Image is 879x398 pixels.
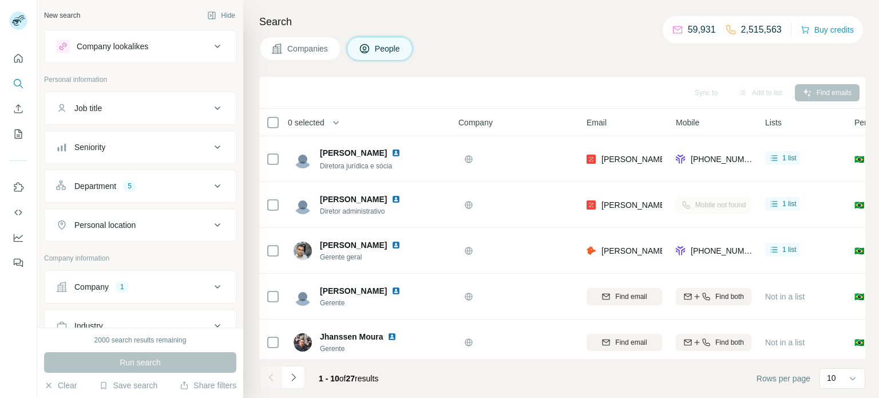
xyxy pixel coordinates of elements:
button: Find email [587,334,662,351]
button: Industry [45,312,236,340]
span: Diretora jurídica e sócia [320,162,392,170]
span: Mobile [676,117,699,128]
img: Avatar [294,287,312,306]
span: Gerente [320,344,410,354]
button: Company lookalikes [45,33,236,60]
div: 1 [116,282,129,292]
button: Quick start [9,48,27,69]
button: Feedback [9,253,27,273]
span: Company [458,117,493,128]
span: of [339,374,346,383]
img: Avatar [294,333,312,352]
button: Use Surfe API [9,202,27,223]
img: LinkedIn logo [391,148,401,157]
span: [PERSON_NAME][EMAIL_ADDRESS][DOMAIN_NAME] [601,155,803,164]
span: Jhanssen Moura [320,331,383,342]
button: Seniority [45,133,236,161]
button: Personal location [45,211,236,239]
span: Find email [615,337,647,348]
span: Gerente geral [320,252,414,262]
span: 1 - 10 [319,374,339,383]
span: 🇧🇷 [854,245,864,257]
div: 2000 search results remaining [94,335,187,345]
div: Job title [74,103,102,114]
p: 10 [827,372,836,384]
p: Personal information [44,74,236,85]
span: Lists [765,117,782,128]
button: Department5 [45,172,236,200]
span: 🇧🇷 [854,199,864,211]
h4: Search [259,14,865,30]
button: Clear [44,380,77,391]
div: Company [74,281,109,293]
button: Search [9,73,27,94]
img: LinkedIn logo [391,241,401,250]
button: Save search [99,380,157,391]
div: Industry [74,320,103,332]
img: provider hunter logo [587,245,596,257]
button: Navigate to next page [282,366,305,389]
button: Dashboard [9,227,27,248]
span: 0 selected [288,117,324,128]
button: Find email [587,288,662,305]
span: 🇧🇷 [854,291,864,302]
span: Companies [287,43,329,54]
span: [PERSON_NAME] [320,194,387,205]
div: 5 [123,181,136,191]
span: Rows per page [757,373,810,384]
span: Diretor administrativo [320,206,414,216]
span: 🇧🇷 [854,337,864,348]
p: 59,931 [688,23,716,37]
span: 1 list [782,153,797,163]
span: [PERSON_NAME][EMAIL_ADDRESS][DOMAIN_NAME] [601,200,803,210]
img: provider forager logo [676,245,685,257]
img: provider zoominfo logo [587,153,596,165]
span: 🇧🇷 [854,153,864,165]
button: Find both [676,334,751,351]
img: provider zoominfo logo [587,199,596,211]
button: Use Surfe on LinkedIn [9,177,27,198]
button: Find both [676,288,751,305]
span: Gerente [320,298,414,308]
span: [PHONE_NUMBER] [691,155,763,164]
span: [PHONE_NUMBER] [691,246,763,255]
span: results [319,374,378,383]
div: Personal location [74,219,136,231]
button: Buy credits [801,22,854,38]
span: [PERSON_NAME] [320,239,387,251]
div: Seniority [74,141,105,153]
span: [PERSON_NAME] [320,147,387,159]
span: Find email [615,291,647,302]
img: Avatar [294,196,312,214]
p: 2,515,563 [741,23,782,37]
span: 1 list [782,245,797,255]
button: Enrich CSV [9,98,27,119]
div: Department [74,180,116,192]
div: New search [44,10,80,21]
button: My lists [9,124,27,144]
img: Avatar [294,150,312,168]
img: LinkedIn logo [391,195,401,204]
span: Not in a list [765,338,805,347]
button: Hide [199,7,243,24]
span: Find both [715,337,744,348]
button: Share filters [180,380,236,391]
span: Email [587,117,607,128]
span: Find both [715,291,744,302]
button: Job title [45,94,236,122]
p: Company information [44,253,236,263]
div: Company lookalikes [77,41,148,52]
button: Company1 [45,273,236,301]
span: Not in a list [765,292,805,301]
img: LinkedIn logo [387,332,397,341]
span: 27 [346,374,355,383]
img: provider forager logo [676,153,685,165]
span: People [375,43,401,54]
img: Avatar [294,242,312,260]
img: LinkedIn logo [391,286,401,295]
span: [PERSON_NAME] [320,285,387,297]
span: 1 list [782,199,797,209]
span: [PERSON_NAME][EMAIL_ADDRESS][DOMAIN_NAME] [601,246,803,255]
